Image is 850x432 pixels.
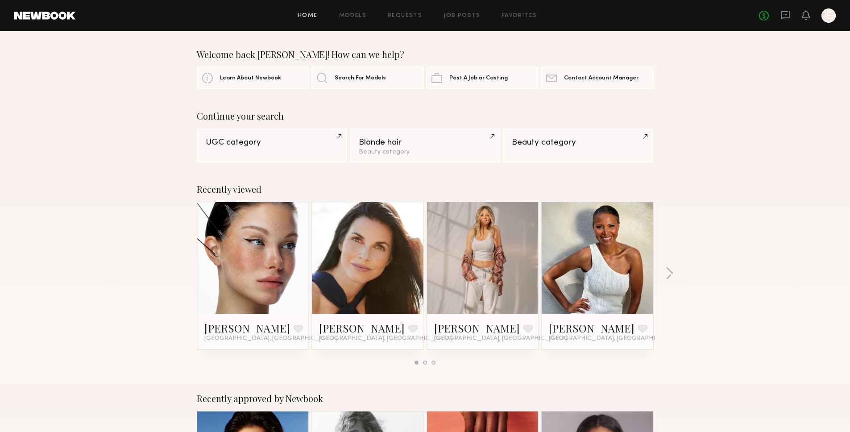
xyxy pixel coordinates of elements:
[204,321,290,335] a: [PERSON_NAME]
[319,321,405,335] a: [PERSON_NAME]
[197,49,654,60] div: Welcome back [PERSON_NAME]! How can we help?
[197,393,654,404] div: Recently approved by Newbook
[512,138,644,147] div: Beauty category
[319,335,452,342] span: [GEOGRAPHIC_DATA], [GEOGRAPHIC_DATA]
[502,13,537,19] a: Favorites
[434,335,567,342] span: [GEOGRAPHIC_DATA], [GEOGRAPHIC_DATA]
[204,335,337,342] span: [GEOGRAPHIC_DATA], [GEOGRAPHIC_DATA]
[335,75,386,81] span: Search For Models
[388,13,422,19] a: Requests
[359,138,491,147] div: Blonde hair
[444,13,481,19] a: Job Posts
[359,149,491,155] div: Beauty category
[503,129,653,162] a: Beauty category
[197,129,347,162] a: UGC category
[206,138,338,147] div: UGC category
[298,13,318,19] a: Home
[339,13,366,19] a: Models
[549,321,634,335] a: [PERSON_NAME]
[434,321,520,335] a: [PERSON_NAME]
[541,67,653,89] a: Contact Account Manager
[350,129,500,162] a: Blonde hairBeauty category
[821,8,836,23] a: E
[197,67,309,89] a: Learn About Newbook
[220,75,281,81] span: Learn About Newbook
[549,335,682,342] span: [GEOGRAPHIC_DATA], [GEOGRAPHIC_DATA]
[197,184,654,195] div: Recently viewed
[311,67,424,89] a: Search For Models
[564,75,639,81] span: Contact Account Manager
[426,67,539,89] a: Post A Job or Casting
[449,75,508,81] span: Post A Job or Casting
[197,111,654,121] div: Continue your search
